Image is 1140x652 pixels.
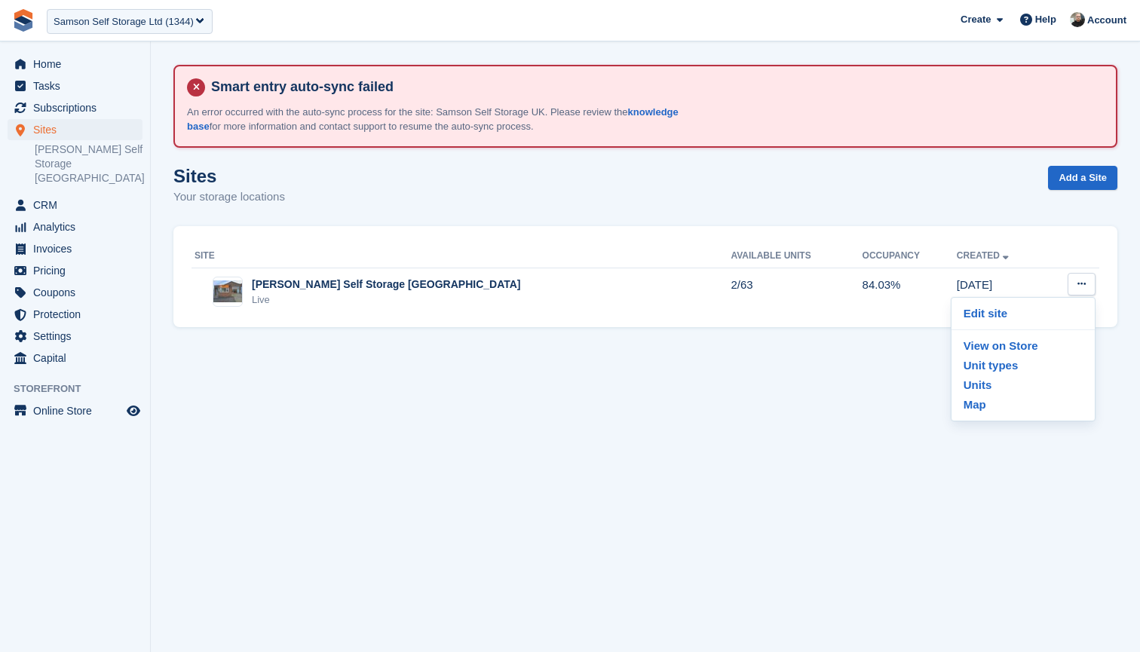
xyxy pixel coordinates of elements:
[12,9,35,32] img: stora-icon-8386f47178a22dfd0bd8f6a31ec36ba5ce8667c1dd55bd0f319d3a0aa187defe.svg
[192,244,731,268] th: Site
[8,282,142,303] a: menu
[958,375,1089,395] a: Units
[54,14,194,29] div: Samson Self Storage Ltd (1344)
[252,292,521,308] div: Live
[14,381,150,396] span: Storefront
[958,356,1089,375] a: Unit types
[863,244,957,268] th: Occupancy
[33,194,124,216] span: CRM
[33,119,124,140] span: Sites
[731,244,862,268] th: Available Units
[33,238,124,259] span: Invoices
[33,400,124,421] span: Online Store
[957,268,1047,315] td: [DATE]
[205,78,1104,96] h4: Smart entry auto-sync failed
[8,194,142,216] a: menu
[8,347,142,369] a: menu
[8,400,142,421] a: menu
[8,97,142,118] a: menu
[8,238,142,259] a: menu
[33,216,124,237] span: Analytics
[173,166,285,186] h1: Sites
[1035,12,1056,27] span: Help
[958,395,1089,415] a: Map
[1070,12,1085,27] img: Tom Huddleston
[8,326,142,347] a: menu
[1048,166,1117,191] a: Add a Site
[187,105,715,134] p: An error occurred with the auto-sync process for the site: Samson Self Storage UK. Please review ...
[8,216,142,237] a: menu
[863,268,957,315] td: 84.03%
[8,75,142,96] a: menu
[252,277,521,292] div: [PERSON_NAME] Self Storage [GEOGRAPHIC_DATA]
[124,402,142,420] a: Preview store
[213,280,242,302] img: Image of Samson Self Storage UK site
[33,54,124,75] span: Home
[33,75,124,96] span: Tasks
[35,142,142,185] a: [PERSON_NAME] Self Storage [GEOGRAPHIC_DATA]
[8,304,142,325] a: menu
[33,326,124,347] span: Settings
[33,97,124,118] span: Subscriptions
[8,54,142,75] a: menu
[961,12,991,27] span: Create
[33,260,124,281] span: Pricing
[33,347,124,369] span: Capital
[958,336,1089,356] a: View on Store
[173,188,285,206] p: Your storage locations
[33,304,124,325] span: Protection
[33,282,124,303] span: Coupons
[1087,13,1126,28] span: Account
[958,304,1089,323] a: Edit site
[8,119,142,140] a: menu
[8,260,142,281] a: menu
[957,250,1012,261] a: Created
[731,268,862,315] td: 2/63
